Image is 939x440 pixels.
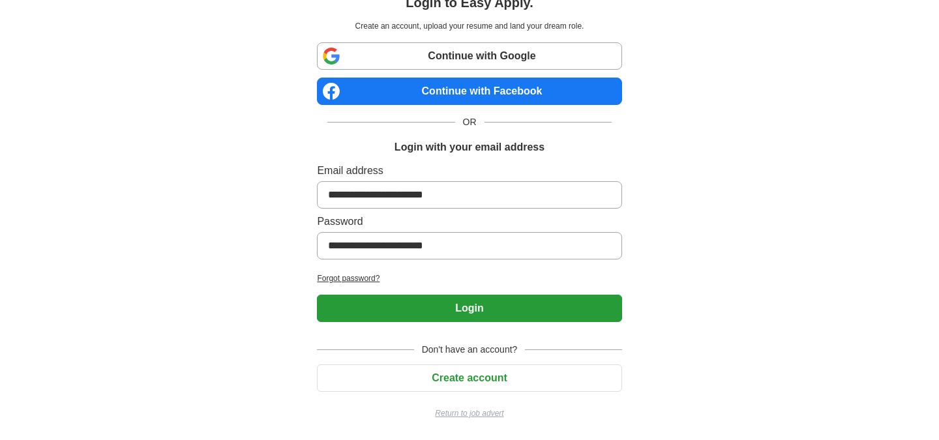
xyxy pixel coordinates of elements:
[317,78,621,105] a: Continue with Facebook
[317,372,621,383] a: Create account
[317,163,621,179] label: Email address
[317,364,621,392] button: Create account
[455,115,484,129] span: OR
[317,295,621,322] button: Login
[317,214,621,229] label: Password
[317,407,621,419] a: Return to job advert
[317,42,621,70] a: Continue with Google
[414,343,526,357] span: Don't have an account?
[320,20,619,32] p: Create an account, upload your resume and land your dream role.
[395,139,544,155] h1: Login with your email address
[317,272,621,284] a: Forgot password?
